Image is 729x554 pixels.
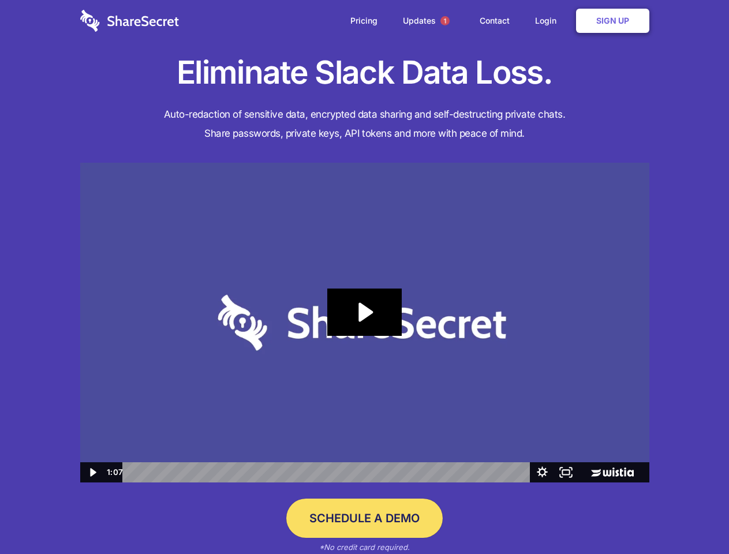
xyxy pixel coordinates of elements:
img: Sharesecret [80,163,649,483]
button: Play Video [80,462,104,482]
img: logo-wordmark-white-trans-d4663122ce5f474addd5e946df7df03e33cb6a1c49d2221995e7729f52c070b2.svg [80,10,179,32]
a: Pricing [339,3,389,39]
h4: Auto-redaction of sensitive data, encrypted data sharing and self-destructing private chats. Shar... [80,105,649,143]
iframe: Drift Widget Chat Controller [671,496,715,540]
a: Login [524,3,574,39]
a: Contact [468,3,521,39]
h1: Eliminate Slack Data Loss. [80,52,649,93]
